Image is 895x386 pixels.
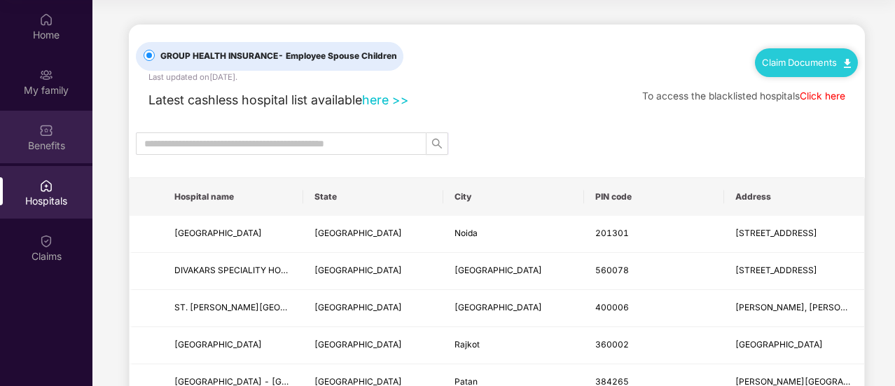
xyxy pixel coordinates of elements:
td: KHUSHEE EYE HOSPITAL LASER CENTER [163,327,303,364]
td: Karnataka [303,253,443,290]
span: [GEOGRAPHIC_DATA] [174,228,262,238]
span: Noida [455,228,478,238]
a: Click here [800,90,845,102]
td: J Mehta, Malbar Hill [724,290,864,327]
span: ST. [PERSON_NAME][GEOGRAPHIC_DATA] [174,302,347,312]
span: Hospital name [174,191,292,202]
span: [GEOGRAPHIC_DATA] [314,302,402,312]
span: [GEOGRAPHIC_DATA] [314,228,402,238]
span: [GEOGRAPHIC_DATA] [174,339,262,350]
img: svg+xml;base64,PHN2ZyBpZD0iQmVuZWZpdHMiIHhtbG5zPSJodHRwOi8vd3d3LnczLm9yZy8yMDAwL3N2ZyIgd2lkdGg9Ij... [39,123,53,137]
span: Address [735,191,853,202]
td: Gujarat [303,327,443,364]
span: DIVAKARS SPECIALITY HOSPITAL [174,265,310,275]
span: search [426,138,447,149]
span: To access the blacklisted hospitals [642,90,800,102]
img: svg+xml;base64,PHN2ZyBpZD0iQ2xhaW0iIHhtbG5zPSJodHRwOi8vd3d3LnczLm9yZy8yMDAwL3N2ZyIgd2lkdGg9IjIwIi... [39,234,53,248]
th: State [303,178,443,216]
a: Claim Documents [762,57,851,68]
span: 201301 [595,228,629,238]
span: [GEOGRAPHIC_DATA] [314,265,402,275]
span: [STREET_ADDRESS] [735,228,817,238]
button: search [426,132,448,155]
th: City [443,178,583,216]
td: Maharashtra [303,290,443,327]
span: 400006 [595,302,629,312]
span: 360002 [595,339,629,350]
td: DIVAKARS SPECIALITY HOSPITAL [163,253,303,290]
span: Latest cashless hospital list available [148,92,362,107]
td: METRO HOSPITAL AND HEART INSTITUTE [163,216,303,253]
a: here >> [362,92,409,107]
span: [PERSON_NAME], [PERSON_NAME] [735,302,878,312]
td: ST. ELIZABETH S HOSPITAL [163,290,303,327]
td: Rajkot [443,327,583,364]
span: Rajkot [455,339,480,350]
th: PIN code [584,178,724,216]
td: Mumbai [443,290,583,327]
td: Block X-1, Vyapar Marg, L-94, Sector 12 [724,216,864,253]
div: Last updated on [DATE] . [148,71,237,83]
span: [GEOGRAPHIC_DATA] [735,339,823,350]
span: GROUP HEALTH INSURANCE [155,50,403,63]
th: Address [724,178,864,216]
img: svg+xml;base64,PHN2ZyBpZD0iSG9zcGl0YWxzIiB4bWxucz0iaHR0cDovL3d3dy53My5vcmcvMjAwMC9zdmciIHdpZHRoPS... [39,179,53,193]
td: Uttar Pradesh [303,216,443,253]
td: 2nd Floor Shri Ram Complex, Kothariya Road [724,327,864,364]
th: Hospital name [163,178,303,216]
td: Noida [443,216,583,253]
td: Bangalore [443,253,583,290]
span: 560078 [595,265,629,275]
img: svg+xml;base64,PHN2ZyB4bWxucz0iaHR0cDovL3d3dy53My5vcmcvMjAwMC9zdmciIHdpZHRoPSIxMC40IiBoZWlnaHQ9Ij... [844,59,851,68]
span: [GEOGRAPHIC_DATA] [455,302,542,312]
span: - Employee Spouse Children [278,50,397,61]
td: No 220, 9th Cross Road, 2nd Phase, J P Nagar [724,253,864,290]
img: svg+xml;base64,PHN2ZyB3aWR0aD0iMjAiIGhlaWdodD0iMjAiIHZpZXdCb3g9IjAgMCAyMCAyMCIgZmlsbD0ibm9uZSIgeG... [39,68,53,82]
span: [GEOGRAPHIC_DATA] [455,265,542,275]
span: [STREET_ADDRESS] [735,265,817,275]
span: [GEOGRAPHIC_DATA] [314,339,402,350]
img: svg+xml;base64,PHN2ZyBpZD0iSG9tZSIgeG1sbnM9Imh0dHA6Ly93d3cudzMub3JnLzIwMDAvc3ZnIiB3aWR0aD0iMjAiIG... [39,13,53,27]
